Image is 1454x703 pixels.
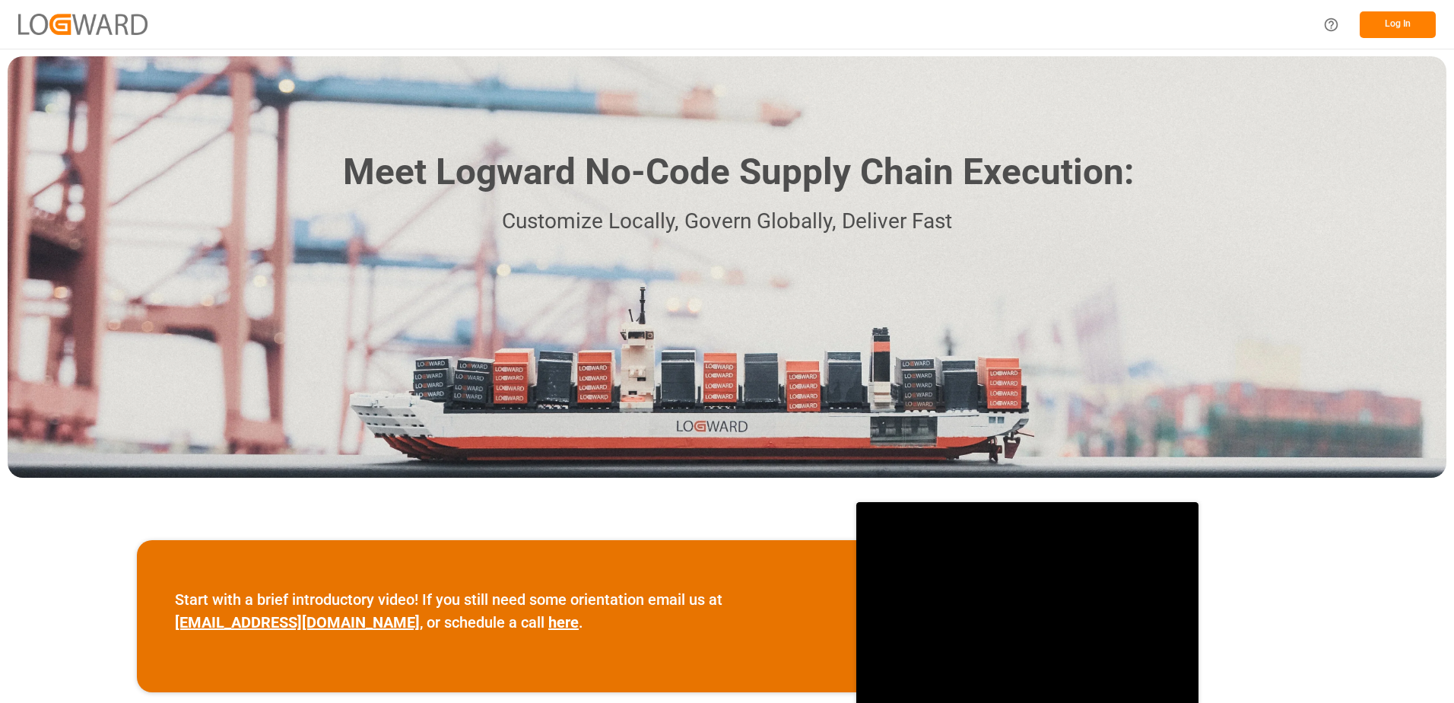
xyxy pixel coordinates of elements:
a: here [548,613,579,631]
p: Start with a brief introductory video! If you still need some orientation email us at , or schedu... [175,588,818,634]
img: Logward_new_orange.png [18,14,148,34]
button: Log In [1360,11,1436,38]
button: Help Center [1314,8,1348,42]
a: [EMAIL_ADDRESS][DOMAIN_NAME] [175,613,420,631]
p: Customize Locally, Govern Globally, Deliver Fast [320,205,1134,239]
h1: Meet Logward No-Code Supply Chain Execution: [343,145,1134,199]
